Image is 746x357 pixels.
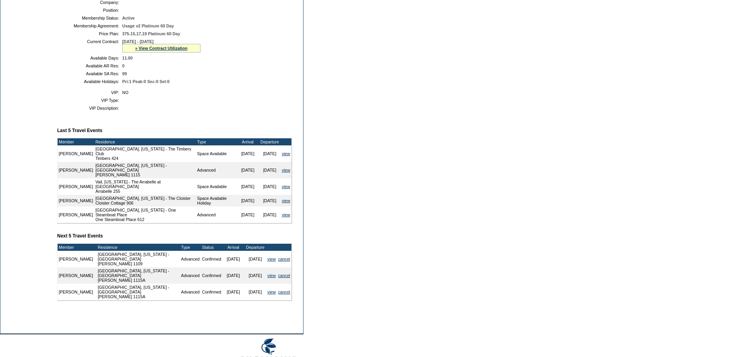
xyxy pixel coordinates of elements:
[196,145,237,162] td: Space Available
[122,24,174,28] span: Usage v2 Platinum 60 Day
[244,267,266,284] td: [DATE]
[278,290,290,294] a: cancel
[94,195,196,207] td: [GEOGRAPHIC_DATA], [US_STATE] - The Cloister Cloister Cottage 906
[94,138,196,145] td: Residence
[94,207,196,223] td: [GEOGRAPHIC_DATA], [US_STATE] - One Steamboat Place One Steamboat Place 612
[259,162,281,178] td: [DATE]
[58,251,94,267] td: [PERSON_NAME]
[201,284,222,300] td: Confirmed
[222,244,244,251] td: Arrival
[122,90,128,95] span: NO
[201,251,222,267] td: Confirmed
[244,251,266,267] td: [DATE]
[97,284,180,300] td: [GEOGRAPHIC_DATA], [US_STATE] - [GEOGRAPHIC_DATA] [PERSON_NAME] 1115A
[237,145,259,162] td: [DATE]
[94,178,196,195] td: Vail, [US_STATE] - The Arrabelle at [GEOGRAPHIC_DATA] Arrabelle 255
[267,273,276,278] a: view
[259,207,281,223] td: [DATE]
[60,106,119,111] td: VIP Description:
[180,251,200,267] td: Advanced
[222,251,244,267] td: [DATE]
[122,71,127,76] span: 99
[244,284,266,300] td: [DATE]
[58,267,94,284] td: [PERSON_NAME]
[58,162,94,178] td: [PERSON_NAME]
[196,178,237,195] td: Space Available
[58,244,94,251] td: Member
[237,195,259,207] td: [DATE]
[196,207,237,223] td: Advanced
[97,251,180,267] td: [GEOGRAPHIC_DATA], [US_STATE] - [GEOGRAPHIC_DATA] [PERSON_NAME] 1109
[58,195,94,207] td: [PERSON_NAME]
[282,151,290,156] a: view
[237,162,259,178] td: [DATE]
[60,79,119,84] td: Available Holidays:
[122,63,125,68] span: 0
[122,56,133,60] span: 11.00
[58,145,94,162] td: [PERSON_NAME]
[122,31,180,36] span: 375-15,17,19 Platinum 60 Day
[58,207,94,223] td: [PERSON_NAME]
[122,16,135,20] span: Active
[135,46,188,51] a: » View Contract Utilization
[282,184,290,189] a: view
[122,39,154,44] span: [DATE] - [DATE]
[60,16,119,20] td: Membership Status:
[237,178,259,195] td: [DATE]
[196,195,237,207] td: Space Available Holiday
[180,284,200,300] td: Advanced
[60,56,119,60] td: Available Days:
[60,90,119,95] td: VIP:
[278,257,290,261] a: cancel
[97,267,180,284] td: [GEOGRAPHIC_DATA], [US_STATE] - [GEOGRAPHIC_DATA] [PERSON_NAME] 1115A
[278,273,290,278] a: cancel
[282,212,290,217] a: view
[58,138,94,145] td: Member
[282,198,290,203] a: view
[60,71,119,76] td: Available SA Res:
[60,39,119,53] td: Current Contract:
[267,290,276,294] a: view
[60,98,119,103] td: VIP Type:
[60,63,119,68] td: Available AR Res:
[60,24,119,28] td: Membership Agreement:
[60,31,119,36] td: Price Plan:
[196,162,237,178] td: Advanced
[57,233,103,239] b: Next 5 Travel Events
[94,162,196,178] td: [GEOGRAPHIC_DATA], [US_STATE] - [GEOGRAPHIC_DATA] [PERSON_NAME] 1115
[267,257,276,261] a: view
[259,145,281,162] td: [DATE]
[244,244,266,251] td: Departure
[196,138,237,145] td: Type
[259,178,281,195] td: [DATE]
[222,284,244,300] td: [DATE]
[180,244,200,251] td: Type
[259,138,281,145] td: Departure
[180,267,200,284] td: Advanced
[282,168,290,172] a: view
[58,284,94,300] td: [PERSON_NAME]
[122,79,170,84] span: Pri:1 Peak:0 Sec:0 Sel:0
[259,195,281,207] td: [DATE]
[237,138,259,145] td: Arrival
[58,178,94,195] td: [PERSON_NAME]
[201,244,222,251] td: Status
[60,8,119,13] td: Position:
[57,128,102,133] b: Last 5 Travel Events
[237,207,259,223] td: [DATE]
[222,267,244,284] td: [DATE]
[94,145,196,162] td: [GEOGRAPHIC_DATA], [US_STATE] - The Timbers Club Timbers 424
[97,244,180,251] td: Residence
[201,267,222,284] td: Confirmed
